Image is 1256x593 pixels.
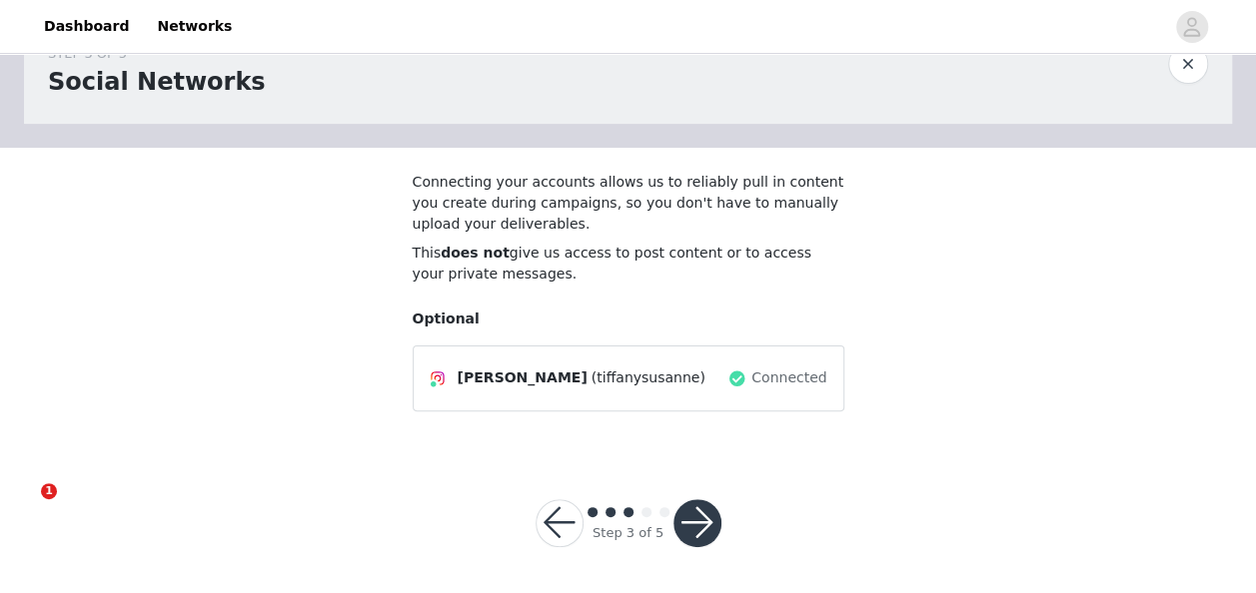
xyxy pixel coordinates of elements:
span: (tiffanysusanne) [592,367,705,388]
a: Networks [145,4,244,49]
p: Connecting your accounts allows us to reliably pull in content you create during campaigns, so yo... [413,172,844,235]
p: This give us access to post content or to access your private messages. [413,243,844,285]
div: avatar [1182,11,1201,43]
span: Optional [413,310,480,326]
a: Dashboard [32,4,141,49]
span: 1 [41,483,57,499]
h1: Social Networks [48,64,266,100]
b: does not [441,245,510,261]
img: Instagram Icon [430,370,446,386]
div: Step 3 of 5 [593,523,663,543]
span: Connected [751,367,826,388]
span: [PERSON_NAME] [458,367,588,388]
